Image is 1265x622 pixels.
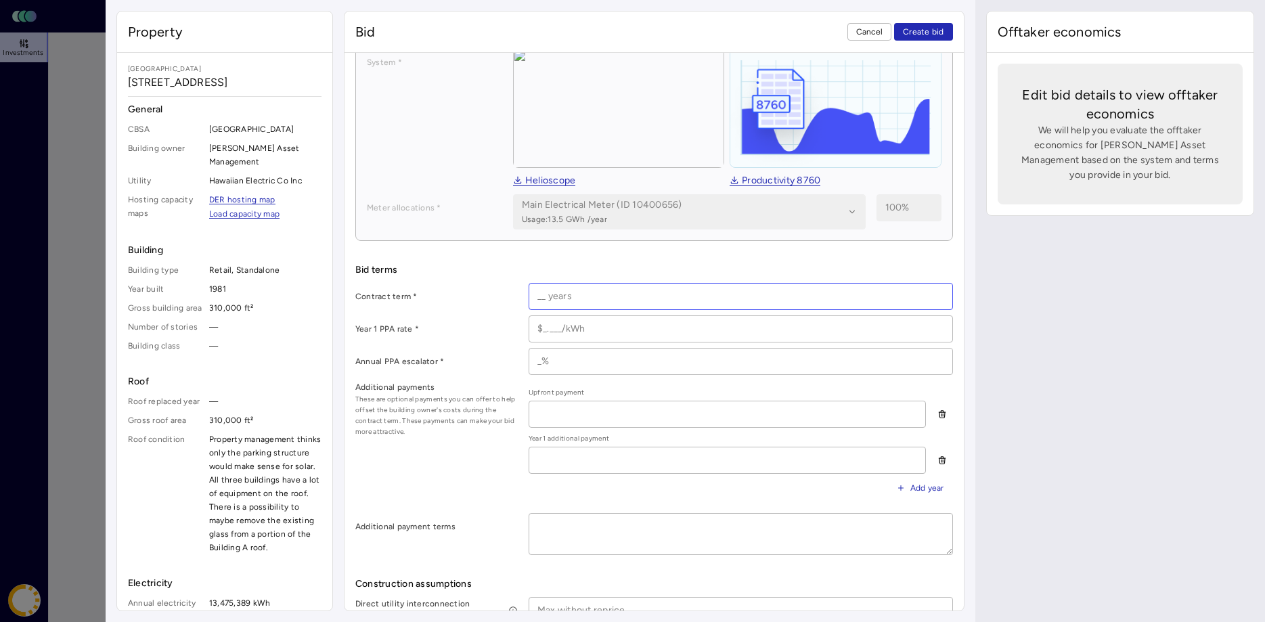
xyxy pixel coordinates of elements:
[209,432,321,554] span: Property management thinks only the parking structure would make sense for solar. All three build...
[513,176,576,187] a: Helioscope
[856,25,883,39] span: Cancel
[128,174,204,187] span: Utility
[355,520,518,533] label: Additional payment terms
[128,395,204,408] span: Roof replaced year
[209,141,321,169] span: [PERSON_NAME] Asset Management
[209,263,321,277] span: Retail, Standalone
[355,380,518,394] label: Additional payments
[128,320,204,334] span: Number of stories
[209,339,321,353] span: —
[209,282,321,296] span: 1981
[894,23,953,41] button: Create bid
[209,123,321,136] span: [GEOGRAPHIC_DATA]
[128,414,204,427] span: Gross roof area
[209,196,275,204] a: DER hosting map
[1019,85,1221,123] span: Edit bid details to view offtaker economics
[529,284,952,309] input: __ years
[513,49,724,168] img: view
[128,301,204,315] span: Gross building area
[128,374,321,389] span: Roof
[128,282,204,296] span: Year built
[209,210,280,219] a: Load capacity map
[209,320,321,334] span: —
[128,193,204,221] span: Hosting capacity maps
[128,432,204,554] span: Roof condition
[128,74,321,91] span: [STREET_ADDRESS]
[355,22,375,41] span: Bid
[128,263,204,277] span: Building type
[355,577,953,592] span: Construction assumptions
[529,387,926,398] span: Upfront payment
[128,123,204,136] span: CBSA
[910,481,944,495] span: Add year
[367,55,502,69] label: System *
[903,25,944,39] span: Create bid
[730,176,820,187] a: Productivity 8760
[128,141,204,169] span: Building owner
[355,394,518,437] span: These are optional payments you can offer to help offset the building owner's costs during the co...
[209,395,321,408] span: —
[128,102,321,117] span: General
[529,433,926,444] span: Year 1 additional payment
[128,22,183,41] span: Property
[367,201,502,215] label: Meter allocations *
[355,263,953,277] span: Bid terms
[730,49,940,167] img: helioscope-8760-1D3KBreE.png
[847,23,892,41] button: Cancel
[128,576,321,591] span: Electricity
[529,349,952,374] input: _%
[209,174,321,187] span: Hawaiian Electric Co Inc
[355,290,518,303] label: Contract term *
[209,301,321,315] span: 310,000 ft²
[128,64,321,74] span: [GEOGRAPHIC_DATA]
[128,243,321,258] span: Building
[209,414,321,427] span: 310,000 ft²
[529,316,952,342] input: $_.___/kWh
[888,479,953,497] button: Add year
[128,339,204,353] span: Building class
[998,22,1122,41] span: Offtaker economics
[877,195,941,221] input: 100%
[355,355,518,368] label: Annual PPA escalator *
[355,322,518,336] label: Year 1 PPA rate *
[1019,123,1221,183] span: We will help you evaluate the offtaker economics for [PERSON_NAME] Asset Management based on the ...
